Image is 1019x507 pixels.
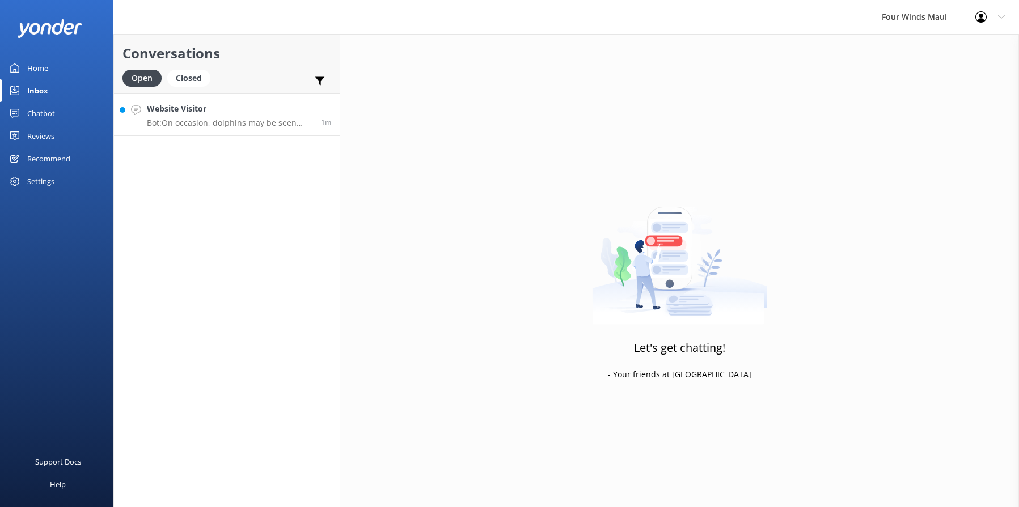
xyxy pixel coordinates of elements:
[122,70,162,87] div: Open
[592,183,767,325] img: artwork of a man stealing a conversation from at giant smartphone
[27,79,48,102] div: Inbox
[167,70,210,87] div: Closed
[35,450,81,473] div: Support Docs
[27,57,48,79] div: Home
[27,125,54,147] div: Reviews
[27,147,70,170] div: Recommend
[50,473,66,496] div: Help
[114,93,340,136] a: Website VisitorBot:On occasion, dolphins may be seen during our tours, but it is not guaranteed. ...
[147,103,312,115] h4: Website Visitor
[608,368,751,381] p: - Your friends at [GEOGRAPHIC_DATA]
[27,170,54,193] div: Settings
[122,42,331,64] h2: Conversations
[321,117,331,127] span: Sep 05 2025 09:43am (UTC -10:00) Pacific/Honolulu
[147,118,312,128] p: Bot: On occasion, dolphins may be seen during our tours, but it is not guaranteed. Swimming with ...
[122,71,167,84] a: Open
[167,71,216,84] a: Closed
[17,19,82,38] img: yonder-white-logo.png
[27,102,55,125] div: Chatbot
[634,339,725,357] h3: Let's get chatting!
